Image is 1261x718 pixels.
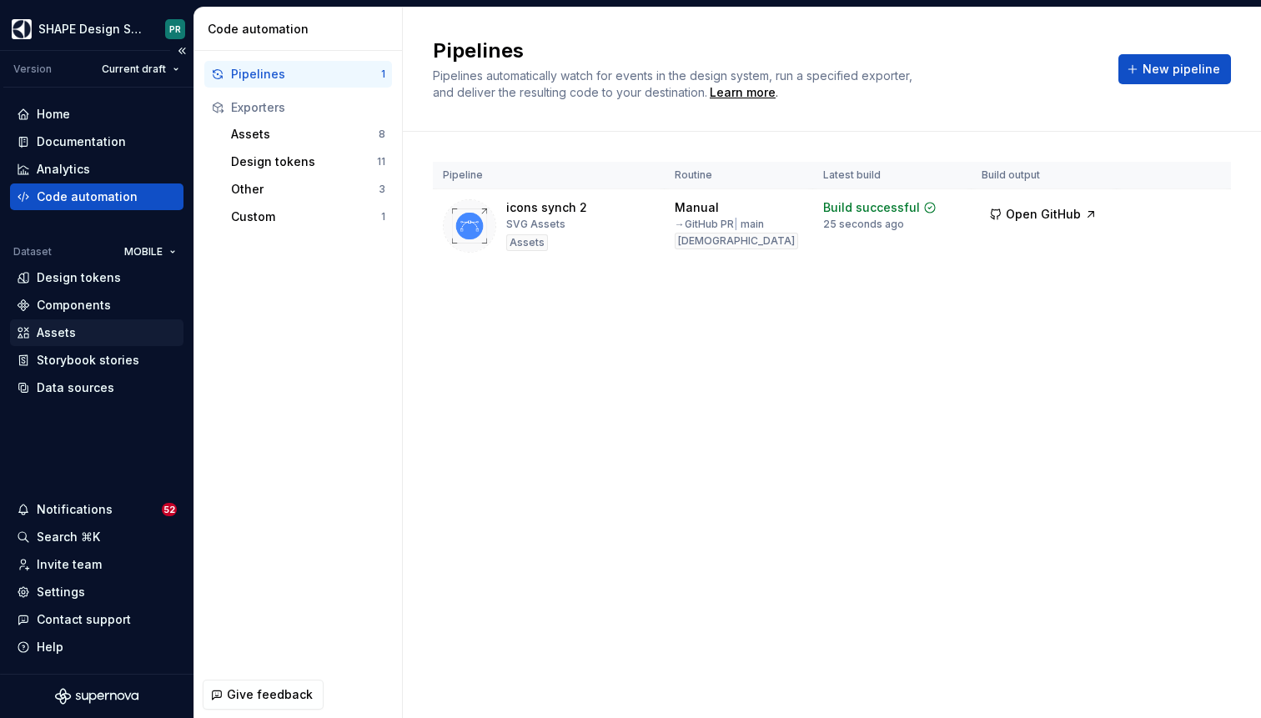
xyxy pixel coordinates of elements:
[675,233,798,249] div: [DEMOGRAPHIC_DATA]
[203,680,324,710] button: Give feedback
[433,38,1098,64] h2: Pipelines
[707,87,778,99] span: .
[37,188,138,205] div: Code automation
[1006,206,1081,223] span: Open GitHub
[38,21,145,38] div: SHAPE Design System
[170,39,193,63] button: Collapse sidebar
[224,203,392,230] button: Custom1
[37,133,126,150] div: Documentation
[224,121,392,148] button: Assets8
[13,63,52,76] div: Version
[433,162,665,189] th: Pipeline
[675,218,764,231] div: → GitHub PR main
[10,374,183,401] a: Data sources
[37,529,100,545] div: Search ⌘K
[10,606,183,633] button: Contact support
[227,686,313,703] span: Give feedback
[162,503,177,516] span: 52
[231,99,385,116] div: Exporters
[231,181,379,198] div: Other
[10,524,183,550] button: Search ⌘K
[10,101,183,128] a: Home
[3,11,190,47] button: SHAPE Design SystemPR
[224,176,392,203] button: Other3
[10,579,183,605] a: Settings
[377,155,385,168] div: 11
[37,106,70,123] div: Home
[13,245,52,259] div: Dataset
[813,162,972,189] th: Latest build
[231,153,377,170] div: Design tokens
[124,245,163,259] span: MOBILE
[231,66,381,83] div: Pipelines
[381,210,385,223] div: 1
[10,319,183,346] a: Assets
[506,199,587,216] div: icons synch 2
[734,218,738,230] span: |
[231,126,379,143] div: Assets
[224,148,392,175] button: Design tokens11
[37,501,113,518] div: Notifications
[982,199,1105,229] button: Open GitHub
[710,84,776,101] a: Learn more
[231,208,381,225] div: Custom
[1143,61,1220,78] span: New pipeline
[55,688,138,705] svg: Supernova Logo
[10,496,183,523] button: Notifications52
[10,347,183,374] a: Storybook stories
[433,68,916,99] span: Pipelines automatically watch for events in the design system, run a specified exporter, and deli...
[10,292,183,319] a: Components
[982,209,1105,223] a: Open GitHub
[117,240,183,264] button: MOBILE
[37,324,76,341] div: Assets
[204,61,392,88] button: Pipelines1
[12,19,32,39] img: 1131f18f-9b94-42a4-847a-eabb54481545.png
[823,199,920,216] div: Build successful
[379,128,385,141] div: 8
[1118,54,1231,84] button: New pipeline
[37,352,139,369] div: Storybook stories
[37,611,131,628] div: Contact support
[10,551,183,578] a: Invite team
[10,634,183,660] button: Help
[37,161,90,178] div: Analytics
[208,21,395,38] div: Code automation
[506,218,565,231] div: SVG Assets
[37,379,114,396] div: Data sources
[506,234,548,251] div: Assets
[37,269,121,286] div: Design tokens
[972,162,1118,189] th: Build output
[169,23,181,36] div: PR
[10,128,183,155] a: Documentation
[37,556,102,573] div: Invite team
[10,156,183,183] a: Analytics
[37,639,63,655] div: Help
[102,63,166,76] span: Current draft
[381,68,385,81] div: 1
[94,58,187,81] button: Current draft
[823,218,904,231] div: 25 seconds ago
[665,162,813,189] th: Routine
[37,297,111,314] div: Components
[37,584,85,600] div: Settings
[10,183,183,210] a: Code automation
[379,183,385,196] div: 3
[675,199,719,216] div: Manual
[10,264,183,291] a: Design tokens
